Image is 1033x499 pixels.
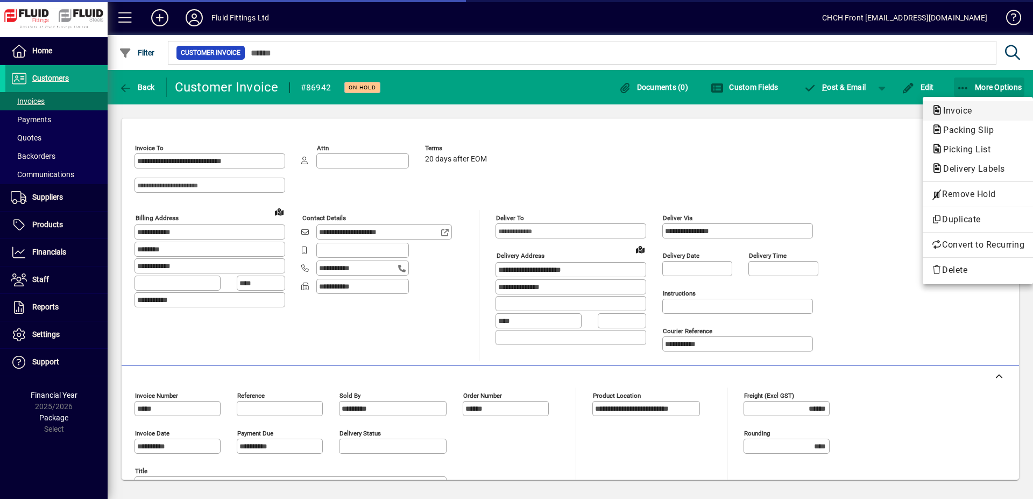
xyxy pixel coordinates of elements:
span: Delivery Labels [931,164,1010,174]
span: Convert to Recurring [931,238,1024,251]
span: Duplicate [931,213,1024,226]
span: Packing Slip [931,125,999,135]
span: Remove Hold [931,188,1024,201]
span: Picking List [931,144,996,154]
span: Delete [931,264,1024,277]
span: Invoice [931,106,978,116]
